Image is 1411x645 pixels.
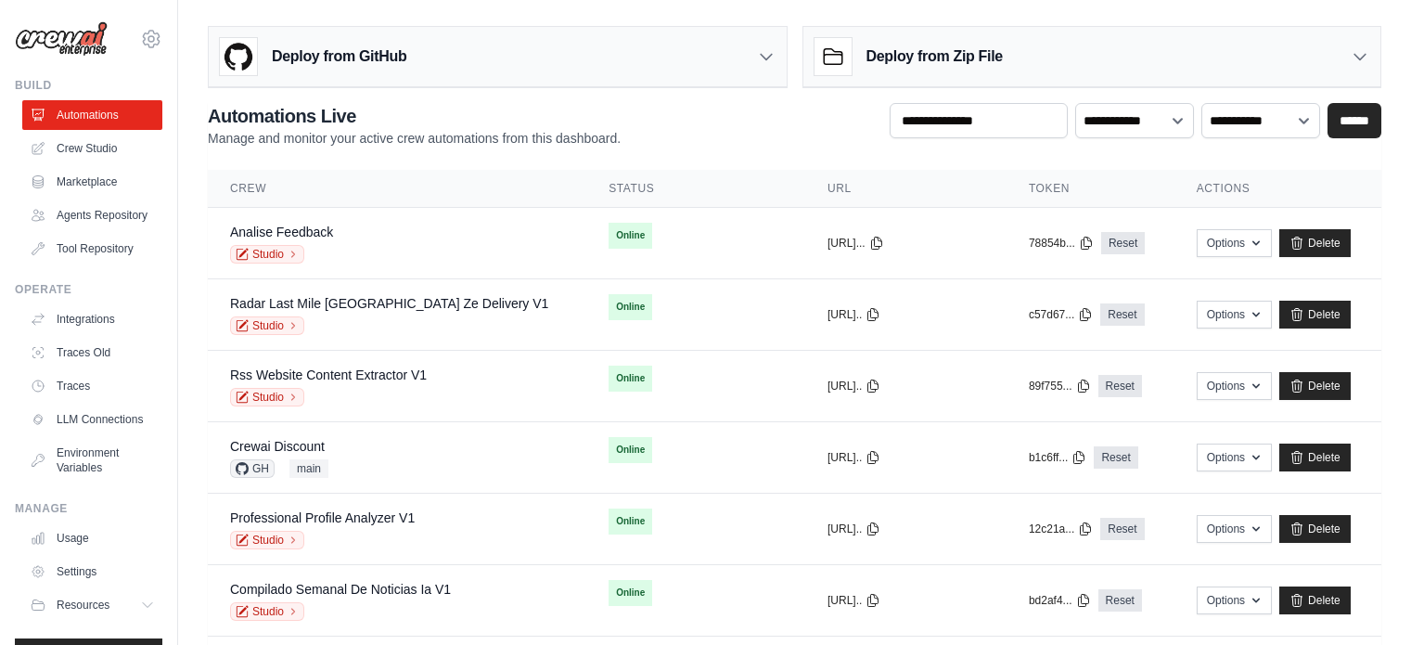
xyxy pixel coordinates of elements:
span: Online [609,223,652,249]
a: Analise Feedback [230,225,333,239]
a: Professional Profile Analyzer V1 [230,510,415,525]
h3: Deploy from Zip File [866,45,1003,68]
button: Options [1197,515,1272,543]
button: Options [1197,444,1272,471]
button: c57d67... [1029,307,1093,322]
a: Studio [230,245,304,264]
span: Online [609,580,652,606]
a: Marketplace [22,167,162,197]
button: Options [1197,301,1272,329]
a: Settings [22,557,162,587]
span: Online [609,437,652,463]
a: Reset [1098,589,1142,612]
button: Options [1197,587,1272,614]
th: Crew [208,170,586,208]
a: Usage [22,523,162,553]
a: Agents Repository [22,200,162,230]
span: Online [609,294,652,320]
th: URL [805,170,1007,208]
a: Delete [1279,229,1351,257]
button: 78854b... [1029,236,1094,251]
h3: Deploy from GitHub [272,45,406,68]
a: Traces [22,371,162,401]
button: 89f755... [1029,379,1091,393]
h2: Automations Live [208,103,621,129]
a: Traces Old [22,338,162,368]
span: Online [609,509,652,535]
a: Compilado Semanal De Noticias Ia V1 [230,582,451,597]
div: Operate [15,282,162,297]
th: Actions [1174,170,1381,208]
a: Reset [1098,375,1142,397]
a: Delete [1279,301,1351,329]
a: Studio [230,316,304,335]
th: Token [1007,170,1174,208]
div: Build [15,78,162,93]
button: Resources [22,590,162,620]
a: Studio [230,531,304,549]
a: Studio [230,602,304,621]
p: Manage and monitor your active crew automations from this dashboard. [208,129,621,148]
a: Rss Website Content Extractor V1 [230,368,427,382]
a: Delete [1279,372,1351,400]
a: Reset [1100,518,1144,540]
a: Crewai Discount [230,439,325,454]
a: Reset [1100,303,1144,326]
button: Options [1197,229,1272,257]
button: Options [1197,372,1272,400]
span: Resources [57,598,109,613]
th: Status [586,170,805,208]
a: Reset [1094,446,1137,469]
a: Tool Repository [22,234,162,264]
a: Delete [1279,515,1351,543]
a: Studio [230,388,304,406]
a: Reset [1101,232,1145,254]
a: Environment Variables [22,438,162,483]
button: bd2af4... [1029,593,1091,608]
span: main [289,459,328,478]
button: b1c6ff... [1029,450,1086,465]
span: GH [230,459,275,478]
img: GitHub Logo [220,38,257,75]
img: Logo [15,21,108,57]
a: Delete [1279,587,1351,614]
a: Integrations [22,304,162,334]
a: Radar Last Mile [GEOGRAPHIC_DATA] Ze Delivery V1 [230,296,548,311]
a: Delete [1279,444,1351,471]
a: Automations [22,100,162,130]
div: Manage [15,501,162,516]
span: Online [609,366,652,392]
a: LLM Connections [22,405,162,434]
button: 12c21a... [1029,522,1093,536]
a: Crew Studio [22,134,162,163]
